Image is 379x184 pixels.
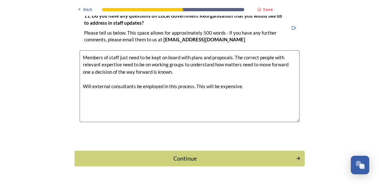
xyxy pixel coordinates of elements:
[75,151,305,166] button: Continue
[84,29,283,43] p: Please tell us below. This space allows for approximately 500 words - if you have any further com...
[84,13,283,25] strong: 11. Do you have any questions on Local Government Reorganisation that you would like us to addres...
[263,6,273,12] strong: Save
[83,6,92,13] span: Back
[80,50,300,122] textarea: Members of staff just need to be kept on board with plans and proposals. The correct people with ...
[351,156,369,174] button: Open Chat
[164,37,246,42] strong: [EMAIL_ADDRESS][DOMAIN_NAME]
[78,154,293,163] div: Continue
